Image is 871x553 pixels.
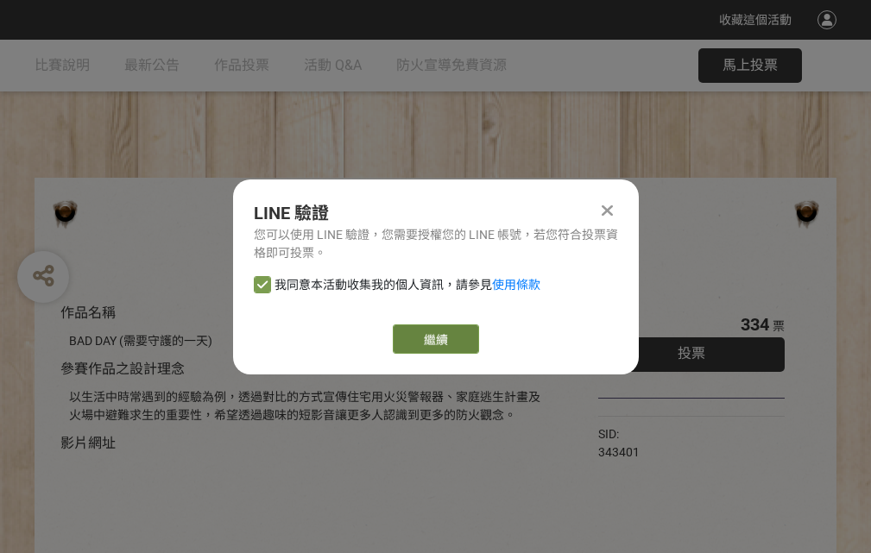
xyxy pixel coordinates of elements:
span: 作品名稱 [60,305,116,321]
a: 最新公告 [124,40,180,91]
a: 作品投票 [214,40,269,91]
span: 馬上投票 [723,57,778,73]
a: 比賽說明 [35,40,90,91]
span: 收藏這個活動 [719,13,792,27]
a: 活動 Q&A [304,40,362,91]
a: 防火宣導免費資源 [396,40,507,91]
span: 比賽說明 [35,57,90,73]
div: 您可以使用 LINE 驗證，您需要授權您的 LINE 帳號，若您符合投票資格即可投票。 [254,226,618,262]
span: 最新公告 [124,57,180,73]
span: 參賽作品之設計理念 [60,361,185,377]
span: 票 [773,319,785,333]
span: 影片網址 [60,435,116,451]
button: 馬上投票 [698,48,802,83]
div: BAD DAY (需要守護的一天) [69,332,546,350]
span: 作品投票 [214,57,269,73]
span: SID: 343401 [598,427,640,459]
span: 活動 Q&A [304,57,362,73]
a: 繼續 [393,324,479,354]
div: LINE 驗證 [254,200,618,226]
span: 投票 [678,345,705,361]
span: 334 [741,314,769,335]
span: 防火宣導免費資源 [396,57,507,73]
div: 以生活中時常遇到的經驗為例，透過對比的方式宣傳住宅用火災警報器、家庭逃生計畫及火場中避難求生的重要性，希望透過趣味的短影音讓更多人認識到更多的防火觀念。 [69,388,546,424]
span: 我同意本活動收集我的個人資訊，請參見 [275,276,540,294]
a: 使用條款 [492,278,540,292]
iframe: Facebook Share [644,425,730,443]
